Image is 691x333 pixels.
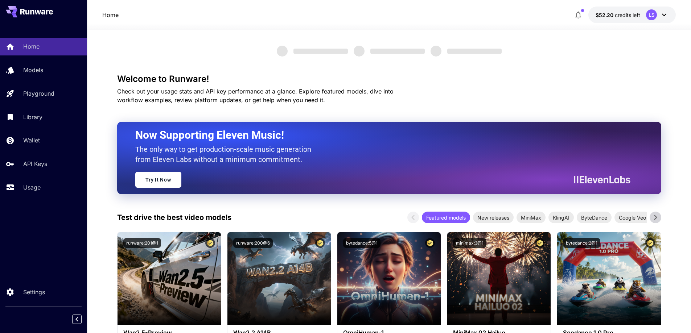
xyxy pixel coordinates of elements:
[646,9,657,20] div: LS
[227,232,331,325] img: alt
[614,212,650,223] div: Google Veo
[517,212,546,223] div: MiniMax
[615,12,640,18] span: credits left
[614,214,650,221] span: Google Veo
[23,183,41,192] p: Usage
[118,232,221,325] img: alt
[596,12,615,18] span: $52.20
[23,136,40,145] p: Wallet
[453,238,486,248] button: minimax:3@1
[425,238,435,248] button: Certified Model – Vetted for best performance and includes a commercial license.
[23,89,54,98] p: Playground
[23,288,45,296] p: Settings
[535,238,545,248] button: Certified Model – Vetted for best performance and includes a commercial license.
[645,238,655,248] button: Certified Model – Vetted for best performance and includes a commercial license.
[117,74,661,84] h3: Welcome to Runware!
[23,66,43,74] p: Models
[78,313,87,326] div: Collapse sidebar
[135,128,625,142] h2: Now Supporting Eleven Music!
[135,144,317,165] p: The only way to get production-scale music generation from Eleven Labs without a minimum commitment.
[233,238,273,248] button: runware:200@6
[473,214,514,221] span: New releases
[117,212,231,223] p: Test drive the best video models
[337,232,441,325] img: alt
[23,42,40,51] p: Home
[422,212,470,223] div: Featured models
[102,11,119,19] nav: breadcrumb
[563,238,600,248] button: bytedance:2@1
[447,232,551,325] img: alt
[102,11,119,19] a: Home
[577,212,612,223] div: ByteDance
[548,212,574,223] div: KlingAI
[23,159,47,168] p: API Keys
[123,238,161,248] button: runware:201@1
[548,214,574,221] span: KlingAI
[577,214,612,221] span: ByteDance
[596,11,640,19] div: $52.20039
[557,232,661,325] img: alt
[315,238,325,248] button: Certified Model – Vetted for best performance and includes a commercial license.
[205,238,215,248] button: Certified Model – Vetted for best performance and includes a commercial license.
[422,214,470,221] span: Featured models
[135,172,181,188] a: Try It Now
[588,7,676,23] button: $52.20039LS
[343,238,381,248] button: bytedance:5@1
[23,113,42,121] p: Library
[517,214,546,221] span: MiniMax
[72,315,82,324] button: Collapse sidebar
[473,212,514,223] div: New releases
[117,88,394,104] span: Check out your usage stats and API key performance at a glance. Explore featured models, dive int...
